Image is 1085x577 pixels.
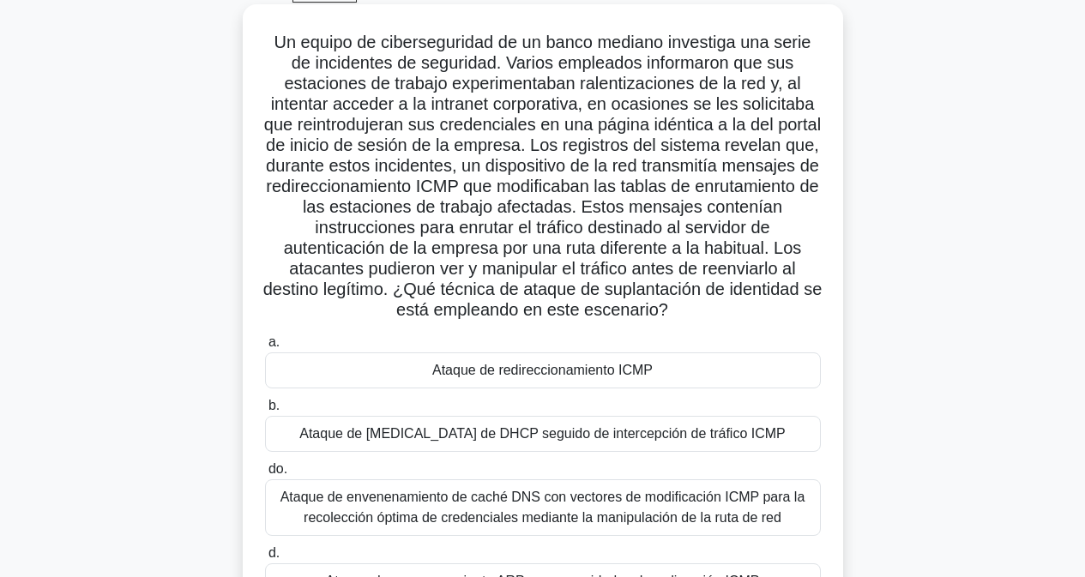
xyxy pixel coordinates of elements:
font: Ataque de [MEDICAL_DATA] de DHCP seguido de intercepción de tráfico ICMP [299,426,786,441]
font: Ataque de envenenamiento de caché DNS con vectores de modificación ICMP para la recolección óptim... [280,490,805,525]
font: d. [268,545,280,560]
font: a. [268,334,280,349]
font: do. [268,461,287,476]
font: Un equipo de ciberseguridad de un banco mediano investiga una serie de incidentes de seguridad. V... [263,33,823,319]
font: Ataque de redireccionamiento ICMP [432,363,653,377]
font: b. [268,398,280,412]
